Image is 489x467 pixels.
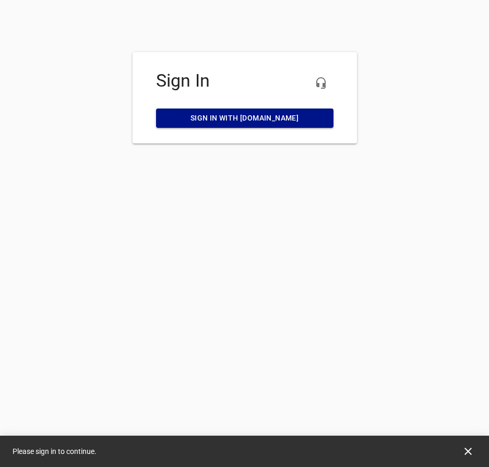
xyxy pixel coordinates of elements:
[164,112,325,125] span: Sign in with [DOMAIN_NAME]
[156,109,333,128] a: Sign in with [DOMAIN_NAME]
[308,70,333,95] button: Live Chat
[13,447,97,456] span: Please sign in to continue.
[156,70,333,91] h4: Sign In
[456,439,481,464] button: Close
